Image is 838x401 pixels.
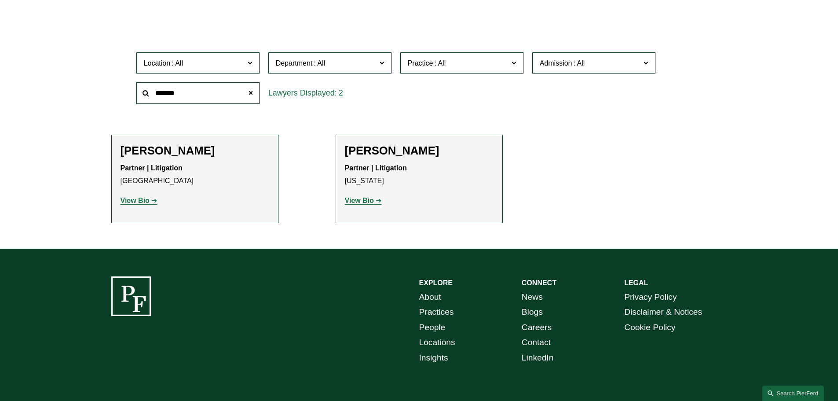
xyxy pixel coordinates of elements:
[121,197,157,204] a: View Bio
[408,59,433,67] span: Practice
[624,279,648,287] strong: LEGAL
[419,320,446,335] a: People
[419,290,441,305] a: About
[419,279,453,287] strong: EXPLORE
[624,320,675,335] a: Cookie Policy
[121,164,183,172] strong: Partner | Litigation
[522,279,556,287] strong: CONNECT
[339,88,343,97] span: 2
[144,59,171,67] span: Location
[624,305,702,320] a: Disclaimer & Notices
[419,305,454,320] a: Practices
[522,305,543,320] a: Blogs
[522,290,543,305] a: News
[121,162,269,188] p: [GEOGRAPHIC_DATA]
[276,59,313,67] span: Department
[522,350,554,366] a: LinkedIn
[522,320,552,335] a: Careers
[419,335,455,350] a: Locations
[345,162,494,188] p: [US_STATE]
[121,197,150,204] strong: View Bio
[762,386,824,401] a: Search this site
[345,197,382,204] a: View Bio
[522,335,551,350] a: Contact
[121,144,269,158] h2: [PERSON_NAME]
[540,59,572,67] span: Admission
[345,197,374,204] strong: View Bio
[345,164,407,172] strong: Partner | Litigation
[419,350,448,366] a: Insights
[624,290,677,305] a: Privacy Policy
[345,144,494,158] h2: [PERSON_NAME]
